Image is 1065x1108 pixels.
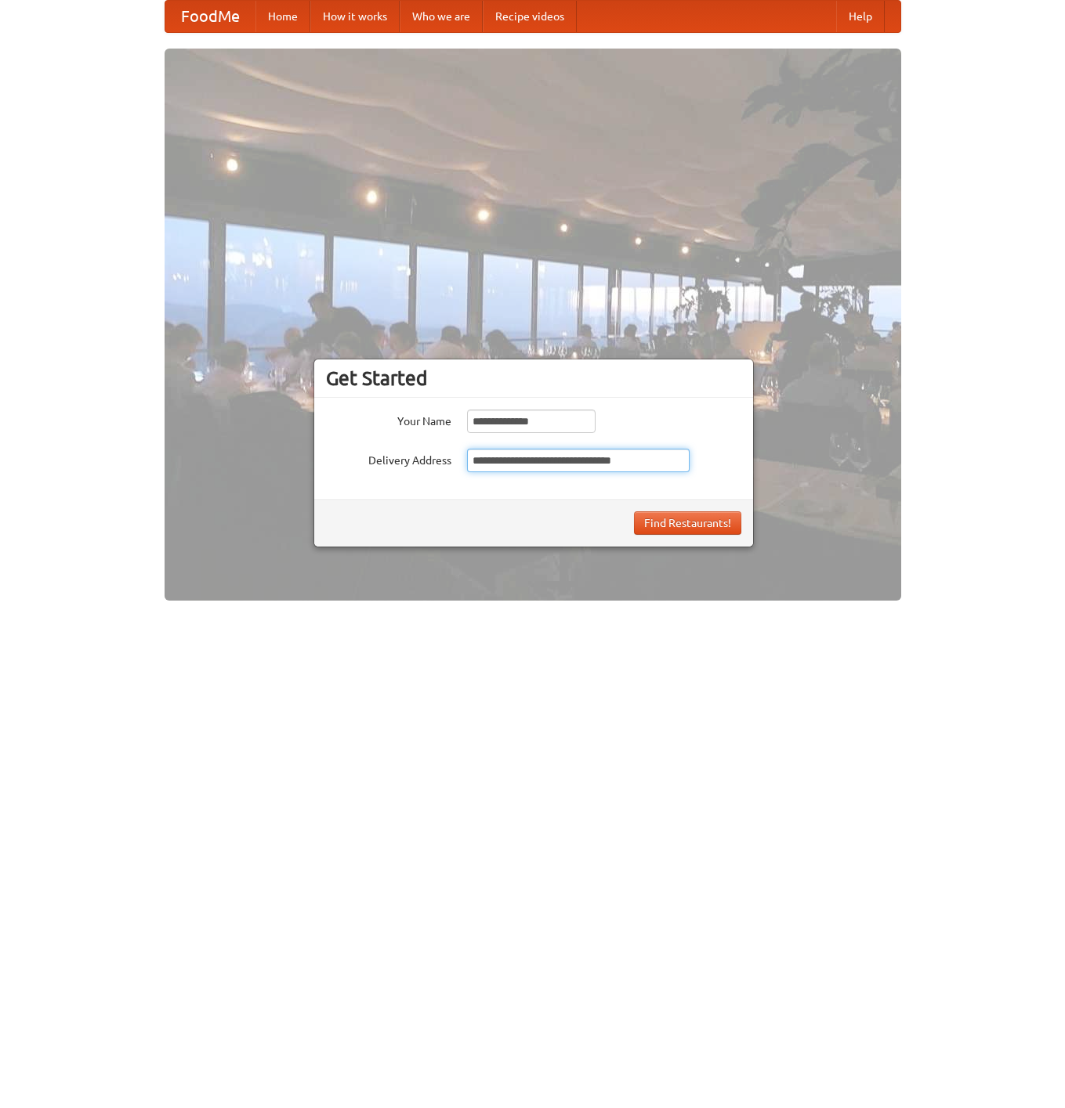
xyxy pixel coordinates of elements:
a: How it works [310,1,400,32]
a: FoodMe [165,1,255,32]
a: Recipe videos [483,1,577,32]
a: Help [836,1,885,32]
a: Who we are [400,1,483,32]
label: Your Name [326,410,451,429]
label: Delivery Address [326,449,451,468]
button: Find Restaurants! [634,511,741,535]
a: Home [255,1,310,32]
h3: Get Started [326,366,741,390]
